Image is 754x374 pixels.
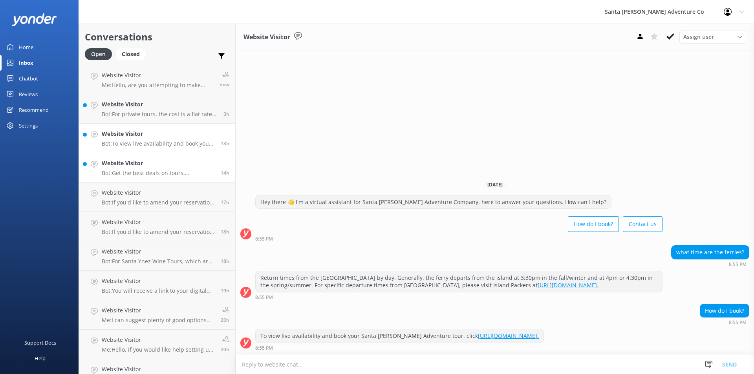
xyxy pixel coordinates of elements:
[102,140,215,147] p: Bot: To view live availability and book your Santa [PERSON_NAME] Adventure tour, click [URL][DOMA...
[623,216,662,232] button: Contact us
[223,111,229,117] span: Sep 05 2025 07:15am (UTC -07:00) America/Tijuana
[255,236,662,241] div: Sep 04 2025 08:55pm (UTC -07:00) America/Tijuana
[19,71,38,86] div: Chatbot
[102,199,215,206] p: Bot: If you'd like to amend your reservation, please contact the Santa [PERSON_NAME] Adventure Co...
[102,71,214,80] h4: Website Visitor
[221,346,229,353] span: Sep 04 2025 02:09pm (UTC -07:00) America/Tijuana
[85,49,116,58] a: Open
[221,258,229,265] span: Sep 04 2025 03:44pm (UTC -07:00) America/Tijuana
[679,31,746,43] div: Assign User
[79,182,235,212] a: Website VisitorBot:If you'd like to amend your reservation, please contact the Santa [PERSON_NAME...
[79,124,235,153] a: Website VisitorBot:To view live availability and book your Santa [PERSON_NAME] Adventure tour, cl...
[102,130,215,138] h4: Website Visitor
[35,350,46,366] div: Help
[671,261,749,267] div: Sep 04 2025 08:55pm (UTC -07:00) America/Tijuana
[221,228,229,235] span: Sep 04 2025 04:19pm (UTC -07:00) America/Tijuana
[221,287,229,294] span: Sep 04 2025 03:12pm (UTC -07:00) America/Tijuana
[79,330,235,359] a: Website VisitorMe:Hello, if you would like help setting up a tour please call our number, we cann...
[102,287,215,294] p: Bot: You will receive a link to your digital waiver form in your confirmation email. Each guest m...
[255,294,662,300] div: Sep 04 2025 08:55pm (UTC -07:00) America/Tijuana
[85,48,112,60] div: Open
[221,170,229,176] span: Sep 04 2025 08:07pm (UTC -07:00) America/Tijuana
[255,346,273,350] strong: 8:55 PM
[729,262,747,267] strong: 8:55 PM
[538,281,598,289] a: [URL][DOMAIN_NAME].
[672,246,749,259] div: what time are the ferries?
[102,188,215,197] h4: Website Visitor
[102,277,215,285] h4: Website Visitor
[79,94,235,124] a: Website VisitorBot:For private tours, the cost is a flat rate depending on the type of tour. For ...
[255,237,273,241] strong: 8:55 PM
[116,49,150,58] a: Closed
[729,320,747,325] strong: 8:55 PM
[79,212,235,241] a: Website VisitorBot:If you'd like to amend your reservation, please contact the Santa [PERSON_NAME...
[102,317,215,324] p: Me: I can suggest plenty of good options within [GEOGRAPHIC_DATA] but I may not have all the info...
[102,111,218,118] p: Bot: For private tours, the cost is a flat rate depending on the type of tour. For group tours, t...
[256,271,662,292] div: Return times from the [GEOGRAPHIC_DATA] by day. Generally, the ferry departs from the island at 3...
[256,195,611,209] div: Hey there 👋 I'm a virtual assistant for Santa [PERSON_NAME] Adventure Company, here to answer you...
[221,317,229,323] span: Sep 04 2025 02:14pm (UTC -07:00) America/Tijuana
[102,100,218,109] h4: Website Visitor
[221,199,229,206] span: Sep 04 2025 05:26pm (UTC -07:00) America/Tijuana
[19,39,33,55] div: Home
[19,118,38,133] div: Settings
[79,300,235,330] a: Website VisitorMe:I can suggest plenty of good options within [GEOGRAPHIC_DATA] but I may not hav...
[19,55,33,71] div: Inbox
[102,336,215,344] h4: Website Visitor
[102,170,215,177] p: Bot: Get the best deals on tours, adventures, and group activities in [GEOGRAPHIC_DATA][PERSON_NA...
[12,13,57,26] img: yonder-white-logo.png
[79,271,235,300] a: Website VisitorBot:You will receive a link to your digital waiver form in your confirmation email...
[102,365,215,374] h4: Website Visitor
[102,258,215,265] p: Bot: For Santa Ynez Wine Tours, which are part of the Mainland tours, full refunds are available ...
[79,241,235,271] a: Website VisitorBot:For Santa Ynez Wine Tours, which are part of the Mainland tours, full refunds ...
[19,102,49,118] div: Recommend
[102,228,215,235] p: Bot: If you'd like to amend your reservation, please contact the Santa [PERSON_NAME] Adventure Co...
[79,153,235,182] a: Website VisitorBot:Get the best deals on tours, adventures, and group activities in [GEOGRAPHIC_D...
[116,48,146,60] div: Closed
[483,181,507,188] span: [DATE]
[102,218,215,226] h4: Website Visitor
[102,306,215,315] h4: Website Visitor
[221,140,229,147] span: Sep 04 2025 08:55pm (UTC -07:00) America/Tijuana
[220,81,229,88] span: Sep 05 2025 10:35am (UTC -07:00) America/Tijuana
[24,335,56,350] div: Support Docs
[255,345,544,350] div: Sep 04 2025 08:55pm (UTC -07:00) America/Tijuana
[683,33,714,41] span: Assign user
[568,216,619,232] button: How do I book?
[102,247,215,256] h4: Website Visitor
[102,82,214,89] p: Me: Hello, are you attempting to make changes or want to see your tour details? Sorry to hear you...
[79,65,235,94] a: Website VisitorMe:Hello, are you attempting to make changes or want to see your tour details? Sor...
[102,159,215,168] h4: Website Visitor
[85,29,229,44] h2: Conversations
[102,346,215,353] p: Me: Hello, if you would like help setting up a tour please call our number, we cannot setup tours...
[700,304,749,317] div: How do I book?
[478,332,539,339] a: [URL][DOMAIN_NAME].
[255,295,273,300] strong: 8:55 PM
[700,319,749,325] div: Sep 04 2025 08:55pm (UTC -07:00) America/Tijuana
[243,32,290,42] h3: Website Visitor
[19,86,38,102] div: Reviews
[256,329,544,343] div: To view live availability and book your Santa [PERSON_NAME] Adventure tour, click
